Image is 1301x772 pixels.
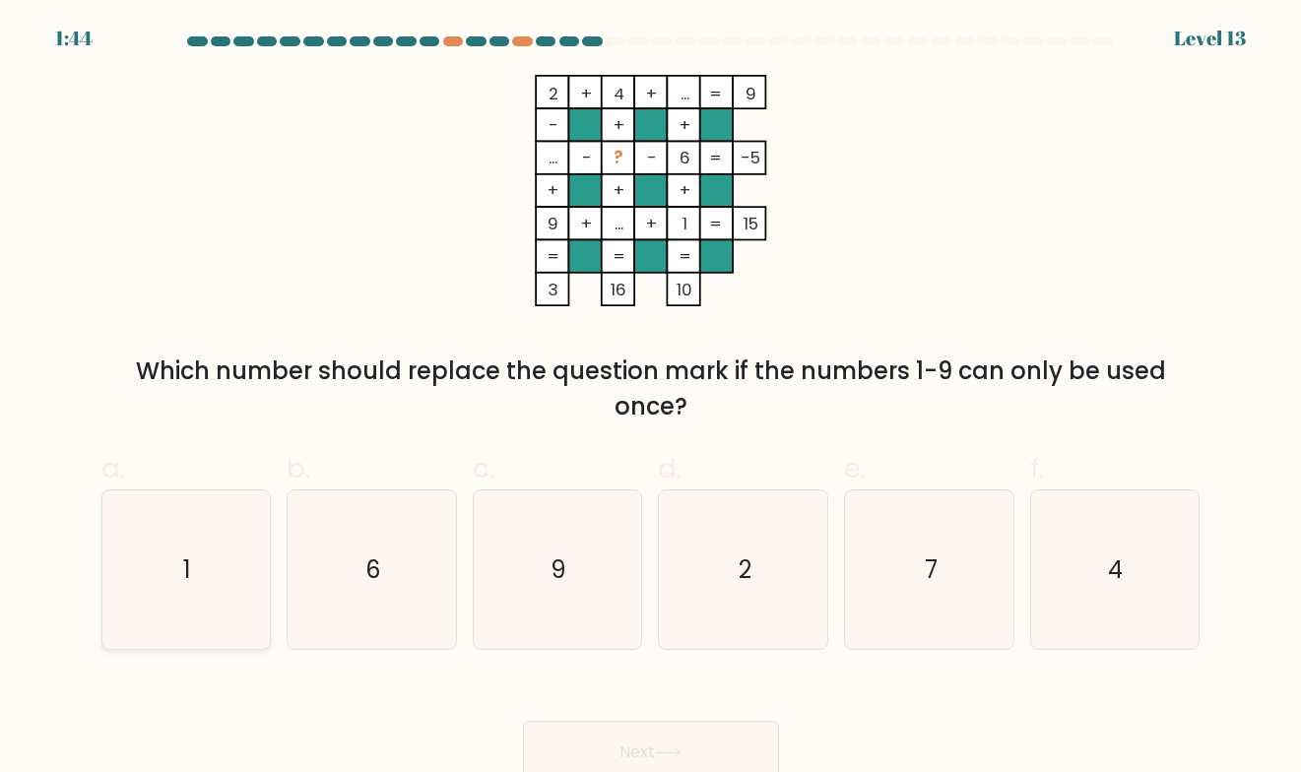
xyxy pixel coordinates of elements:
tspan: + [581,82,592,105]
tspan: + [646,82,657,105]
tspan: ... [549,146,557,169]
tspan: ... [615,212,623,235]
div: 1:44 [55,24,93,53]
tspan: 9 [746,82,756,105]
span: e. [844,449,866,487]
span: c. [473,449,494,487]
tspan: 9 [548,212,558,235]
text: 4 [1109,553,1125,586]
tspan: - [548,113,557,137]
text: 2 [739,553,751,586]
tspan: 4 [614,82,624,105]
tspan: ? [614,146,623,169]
text: 9 [552,553,567,586]
tspan: = [709,82,722,105]
tspan: 1 [682,212,686,235]
tspan: - [582,146,592,169]
tspan: = [547,245,559,269]
span: b. [287,449,310,487]
tspan: + [581,212,592,235]
tspan: 15 [744,212,758,235]
span: a. [101,449,125,487]
tspan: + [614,113,624,137]
text: 6 [365,553,381,586]
tspan: 10 [677,278,692,301]
tspan: - [647,146,657,169]
tspan: = [613,245,625,269]
tspan: -5 [741,146,760,169]
text: 7 [925,553,938,586]
tspan: + [646,212,657,235]
tspan: + [679,179,689,203]
tspan: = [709,146,722,169]
div: Which number should replace the question mark if the numbers 1-9 can only be used once? [113,354,1189,424]
tspan: 6 [679,146,689,169]
span: f. [1030,449,1044,487]
div: Level 13 [1174,24,1246,53]
tspan: + [614,179,624,203]
tspan: 2 [548,82,557,105]
span: d. [658,449,682,487]
tspan: = [709,212,722,235]
tspan: + [679,113,689,137]
text: 1 [183,553,191,586]
tspan: 3 [548,278,558,301]
tspan: 16 [611,278,626,301]
tspan: = [678,245,690,269]
tspan: + [548,179,558,203]
tspan: ... [680,82,688,105]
